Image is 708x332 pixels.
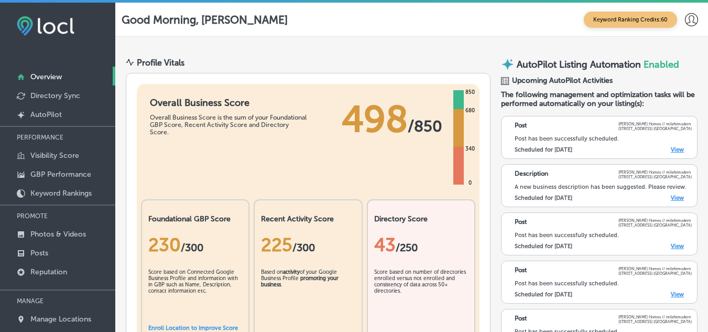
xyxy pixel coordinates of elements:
[644,59,679,70] span: Enabled
[618,223,692,228] p: [STREET_ADDRESS] [GEOGRAPHIC_DATA]
[515,135,692,142] div: Post has been successfully scheduled.
[512,76,613,85] span: Upcoming AutoPilot Activities
[515,184,692,190] div: A new business description has been suggested. Please review.
[515,243,572,250] label: Scheduled for [DATE]
[515,266,527,276] p: Post
[671,291,684,298] a: View
[30,151,79,160] p: Visibility Score
[618,218,692,223] p: [PERSON_NAME] Homes // milehimodern
[261,275,339,288] b: promoting your business
[618,266,692,271] p: [PERSON_NAME] Homes // milehimodern
[671,195,684,201] a: View
[463,106,477,115] div: 680
[181,241,203,254] span: / 300
[671,243,684,250] a: View
[408,117,442,136] span: / 850
[137,58,184,68] div: Profile Vitals
[515,122,527,131] p: Post
[618,126,692,131] p: [STREET_ADDRESS] [GEOGRAPHIC_DATA]
[261,269,355,322] div: Based on of your Google Business Profile .
[515,280,692,287] div: Post has been successfully scheduled.
[30,170,91,179] p: GBP Performance
[148,215,242,223] h2: Foundational GBP Score
[515,291,572,298] label: Scheduled for [DATE]
[618,175,692,179] p: [STREET_ADDRESS] [GEOGRAPHIC_DATA]
[30,72,62,81] p: Overview
[618,315,692,319] p: [PERSON_NAME] Homes // milehimodern
[30,267,67,276] p: Reputation
[148,234,242,256] div: 230
[618,271,692,276] p: [STREET_ADDRESS] [GEOGRAPHIC_DATA]
[30,189,92,198] p: Keyword Rankings
[30,249,48,258] p: Posts
[30,91,80,100] p: Directory Sync
[292,241,315,254] span: /300
[396,241,418,254] span: /250
[584,12,677,28] span: Keyword Ranking Credits: 60
[501,58,514,71] img: autopilot-icon
[463,88,477,97] div: 850
[261,234,355,256] div: 225
[30,315,91,324] p: Manage Locations
[374,215,468,223] h2: Directory Score
[150,97,307,109] h1: Overall Business Score
[122,13,288,26] p: Good Morning, [PERSON_NAME]
[671,146,684,153] a: View
[374,234,468,256] div: 43
[261,215,355,223] h2: Recent Activity Score
[30,230,86,239] p: Photos & Videos
[515,218,527,228] p: Post
[466,179,474,187] div: 0
[515,146,572,153] label: Scheduled for [DATE]
[283,269,300,275] b: activity
[30,110,62,119] p: AutoPilot
[374,269,468,322] div: Score based on number of directories enrolled versus not enrolled and consistency of data across ...
[517,59,641,70] p: AutoPilot Listing Automation
[501,90,698,108] span: The following management and optimization tasks will be performed automatically on your listing(s):
[618,319,692,324] p: [STREET_ADDRESS] [GEOGRAPHIC_DATA]
[148,269,242,322] div: Score based on Connected Google Business Profile and information with in GBP such as Name, Descri...
[148,325,238,331] a: Enroll Location to Improve Score
[463,145,477,153] div: 340
[515,232,692,239] div: Post has been successfully scheduled.
[342,97,408,141] span: 498
[618,122,692,126] p: [PERSON_NAME] Homes // milehimodern
[515,315,527,324] p: Post
[515,170,548,179] p: Description
[515,195,572,201] label: Scheduled for [DATE]
[150,114,307,136] div: Overall Business Score is the sum of your Foundational GBP Score, Recent Activity Score and Direc...
[17,16,74,36] img: fda3e92497d09a02dc62c9cd864e3231.png
[618,170,692,175] p: [PERSON_NAME] Homes // milehimodern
